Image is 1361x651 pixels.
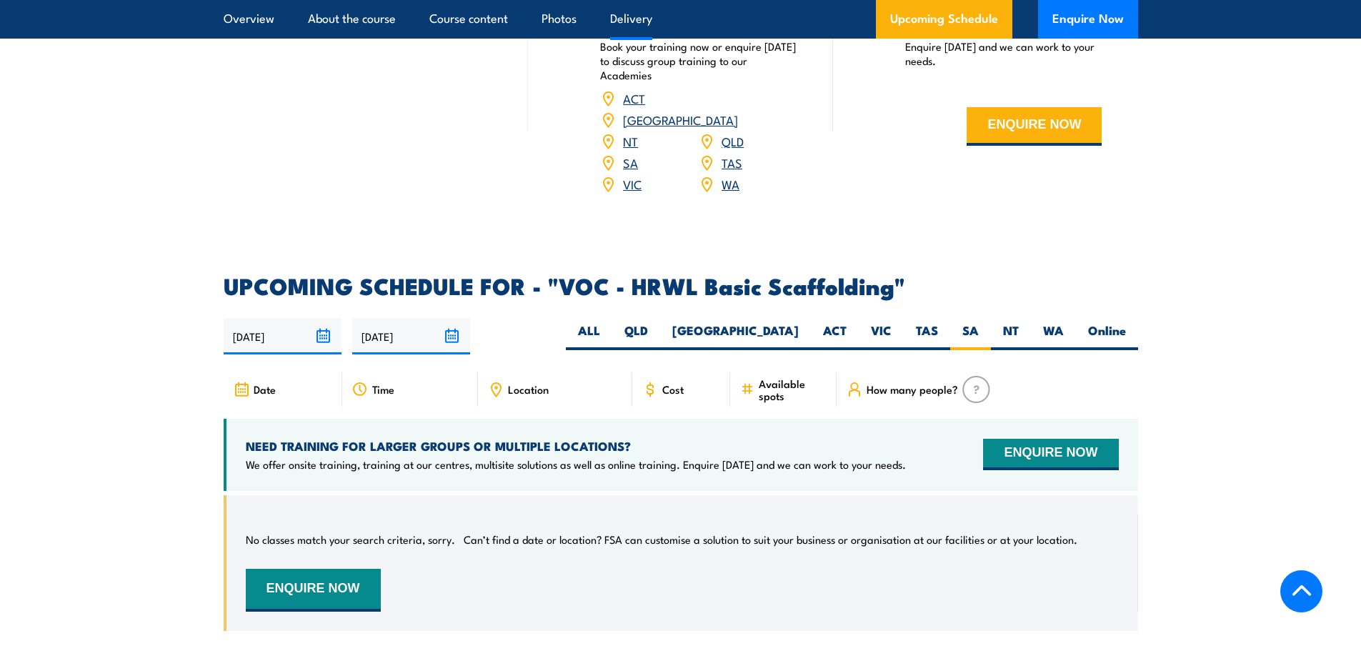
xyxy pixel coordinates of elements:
[1031,322,1076,350] label: WA
[600,39,797,82] p: Book your training now or enquire [DATE] to discuss group training to our Academies
[254,383,276,395] span: Date
[1076,322,1138,350] label: Online
[662,383,684,395] span: Cost
[246,438,906,454] h4: NEED TRAINING FOR LARGER GROUPS OR MULTIPLE LOCATIONS?
[623,154,638,171] a: SA
[660,322,811,350] label: [GEOGRAPHIC_DATA]
[372,383,394,395] span: Time
[759,377,827,402] span: Available spots
[967,107,1102,146] button: ENQUIRE NOW
[623,111,738,128] a: [GEOGRAPHIC_DATA]
[508,383,549,395] span: Location
[352,318,470,354] input: To date
[991,322,1031,350] label: NT
[566,322,612,350] label: ALL
[867,383,958,395] span: How many people?
[983,439,1118,470] button: ENQUIRE NOW
[904,322,950,350] label: TAS
[722,132,744,149] a: QLD
[224,318,342,354] input: From date
[722,175,739,192] a: WA
[464,532,1077,547] p: Can’t find a date or location? FSA can customise a solution to suit your business or organisation...
[859,322,904,350] label: VIC
[246,457,906,472] p: We offer onsite training, training at our centres, multisite solutions as well as online training...
[246,532,455,547] p: No classes match your search criteria, sorry.
[722,154,742,171] a: TAS
[612,322,660,350] label: QLD
[623,89,645,106] a: ACT
[246,569,381,612] button: ENQUIRE NOW
[905,39,1102,68] p: Enquire [DATE] and we can work to your needs.
[623,132,638,149] a: NT
[950,322,991,350] label: SA
[224,275,1138,295] h2: UPCOMING SCHEDULE FOR - "VOC - HRWL Basic Scaffolding"
[811,322,859,350] label: ACT
[623,175,642,192] a: VIC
